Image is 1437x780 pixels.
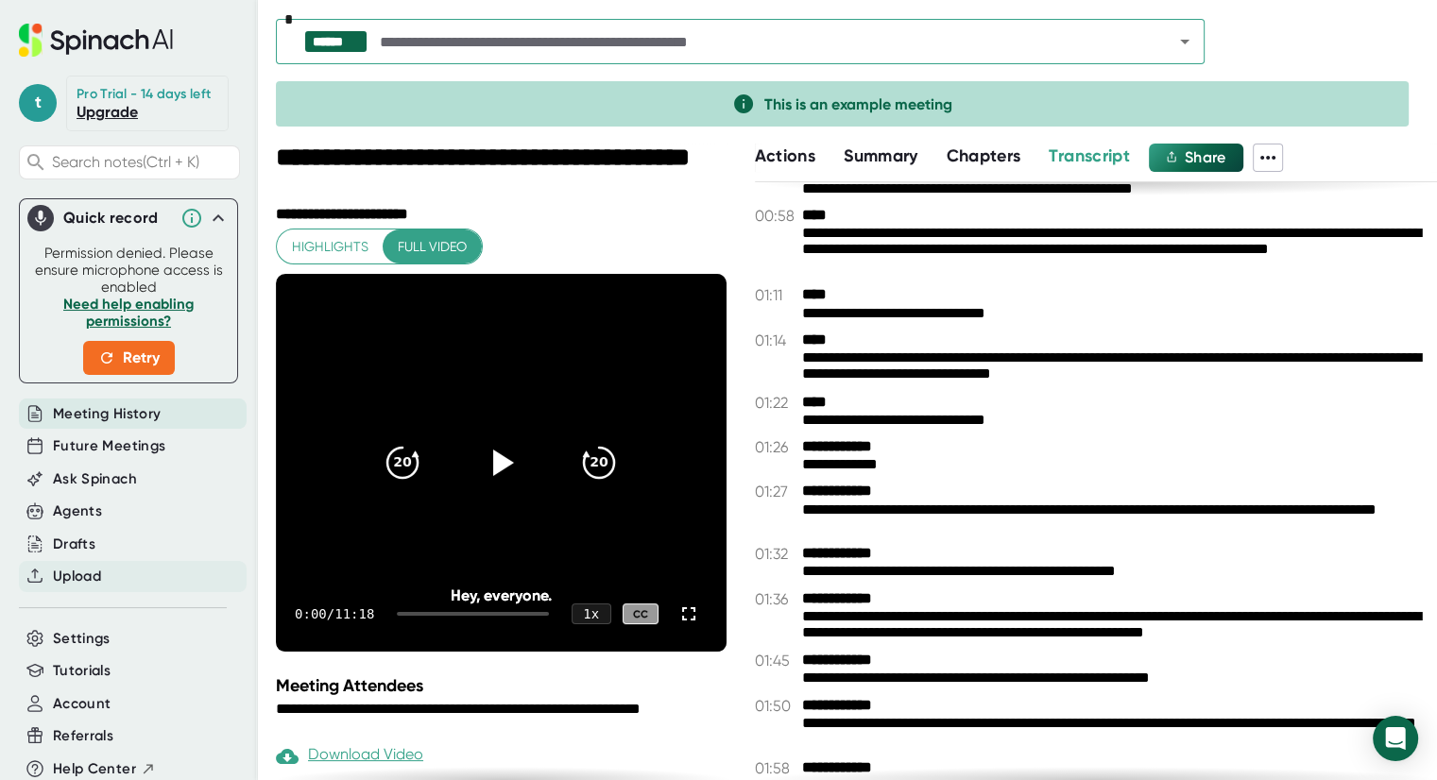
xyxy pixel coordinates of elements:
a: Need help enabling permissions? [63,296,194,330]
button: Summary [844,144,917,169]
button: Retry [83,341,175,375]
button: Referrals [53,725,113,747]
span: Help Center [53,758,136,780]
button: Ask Spinach [53,468,137,490]
button: Help Center [53,758,156,780]
span: 01:32 [755,545,797,563]
div: 0:00 / 11:18 [295,606,374,621]
button: Settings [53,628,111,650]
button: Agents [53,500,102,522]
span: Transcript [1049,145,1130,166]
span: 01:14 [755,331,797,349]
span: 01:50 [755,697,797,715]
span: Retry [98,347,160,369]
a: Upgrade [77,103,138,121]
div: 1 x [572,603,611,624]
div: CC [623,603,659,625]
span: 01:58 [755,759,797,777]
span: Highlights [292,235,368,259]
div: Paid feature [276,745,423,768]
span: 01:11 [755,286,797,304]
button: Highlights [277,229,384,264]
button: Open [1172,28,1198,55]
span: Summary [844,145,917,166]
span: 01:22 [755,394,797,412]
span: t [19,84,57,122]
div: Hey, everyone. [321,586,681,604]
div: Quick record [27,199,230,237]
button: Account [53,693,111,715]
button: Future Meetings [53,435,165,457]
span: 01:36 [755,590,797,608]
span: Share [1185,148,1226,166]
button: Share [1149,144,1243,172]
span: Search notes (Ctrl + K) [52,153,234,171]
button: Drafts [53,534,95,555]
span: Actions [755,145,815,166]
button: Tutorials [53,660,111,682]
button: Upload [53,566,101,587]
span: Full video [398,235,467,259]
span: 01:27 [755,483,797,500]
button: Full video [383,229,482,264]
div: Permission denied. Please ensure microphone access is enabled [31,245,226,375]
button: Actions [755,144,815,169]
button: Meeting History [53,403,161,425]
span: 00:58 [755,207,797,225]
div: Open Intercom Messenger [1373,716,1418,761]
span: This is an example meeting [764,95,952,113]
span: 01:45 [755,652,797,670]
button: Chapters [947,144,1021,169]
div: Meeting Attendees [276,675,731,696]
button: Transcript [1049,144,1130,169]
span: 01:26 [755,438,797,456]
div: Pro Trial - 14 days left [77,86,211,103]
div: Quick record [63,209,171,228]
span: Chapters [947,145,1021,166]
